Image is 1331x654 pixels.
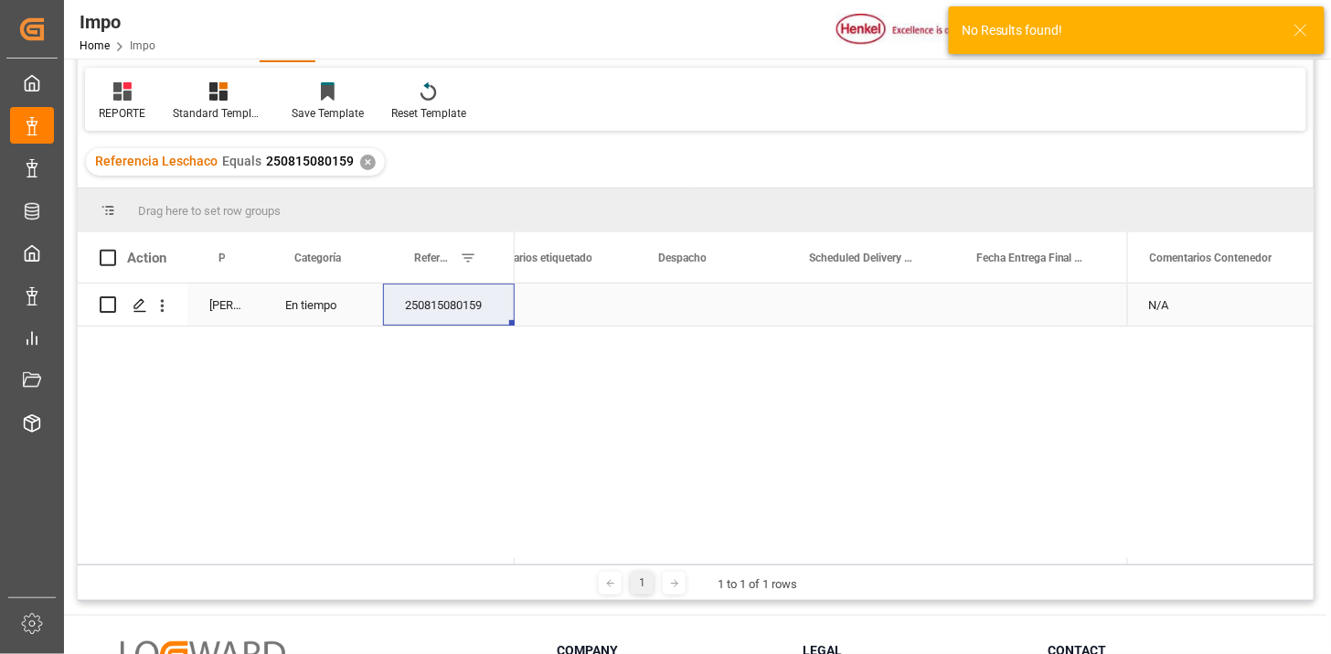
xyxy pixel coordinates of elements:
[80,39,110,52] a: Home
[222,154,261,168] span: Equals
[1127,284,1314,326] div: N/A
[836,14,990,46] img: Henkel%20logo.jpg_1689854090.jpg
[80,8,155,36] div: Impo
[809,252,916,264] span: Scheduled Delivery Date
[976,252,1083,264] span: Fecha Entrega Final en [GEOGRAPHIC_DATA]
[360,155,376,170] div: ✕
[95,154,218,168] span: Referencia Leschaco
[414,252,453,264] span: Referencia Leschaco
[78,284,515,327] div: Press SPACE to select this row.
[292,105,364,122] div: Save Template
[99,105,145,122] div: REPORTE
[173,105,264,122] div: Standard Templates
[962,21,1276,40] div: No Results found!
[718,575,797,594] div: 1 to 1 of 1 rows
[187,284,263,326] div: [PERSON_NAME]
[475,252,592,264] span: Comentarios etiquetado
[127,250,166,266] div: Action
[631,572,654,595] div: 1
[1150,252,1272,264] span: Comentarios Contenedor
[218,252,225,264] span: Persona responsable de seguimiento
[266,154,354,168] span: 250815080159
[1127,284,1314,327] div: Press SPACE to select this row.
[138,204,281,218] span: Drag here to set row groups
[658,252,707,264] span: Despacho
[294,252,341,264] span: Categoría
[263,284,383,326] div: En tiempo
[383,284,515,326] div: 250815080159
[391,105,466,122] div: Reset Template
